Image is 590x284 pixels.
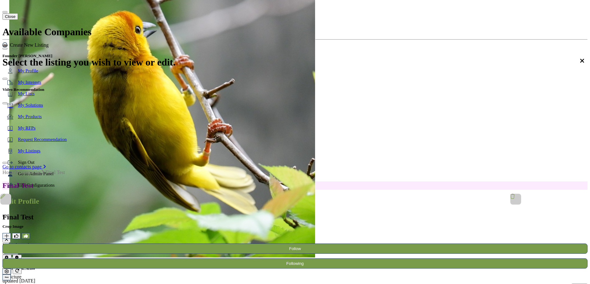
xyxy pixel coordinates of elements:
[0,194,11,205] div: Aspect Ratio:1:1,Size:400x400px
[2,48,7,49] button: Close
[2,224,588,229] h5: Crop Image
[2,102,7,104] button: Close
[19,170,45,175] a: Companies
[2,162,7,164] button: Close
[2,274,21,280] img: Picture
[2,269,11,274] button: Edit company
[2,87,588,92] h5: Video Recommendation
[2,57,588,68] h1: Select the listing you wish to view or edit.
[2,274,11,280] button: More details
[2,78,7,80] button: Close
[18,103,43,108] span: My Solutions
[2,213,588,221] h2: Final Test
[26,267,35,270] span: Active
[18,68,38,74] span: My Profile
[18,91,35,96] span: My Lists
[2,258,588,269] button: Following
[18,80,41,85] span: My Interests
[2,278,35,283] span: updated [DATE]
[2,11,7,13] button: Close
[2,244,588,254] button: Follow
[2,170,19,175] a: Home
[18,160,35,165] span: Sign Out
[45,170,65,175] a: Final Test
[22,233,30,239] button: Undo like
[2,13,18,20] button: Close
[2,181,588,190] h1: Final Test
[18,183,55,188] span: Edit Configurations
[2,164,46,169] a: Go to contacts page
[2,26,588,38] h1: Available Companies
[12,233,20,239] button: Like
[2,53,588,58] h5: Founder [PERSON_NAME]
